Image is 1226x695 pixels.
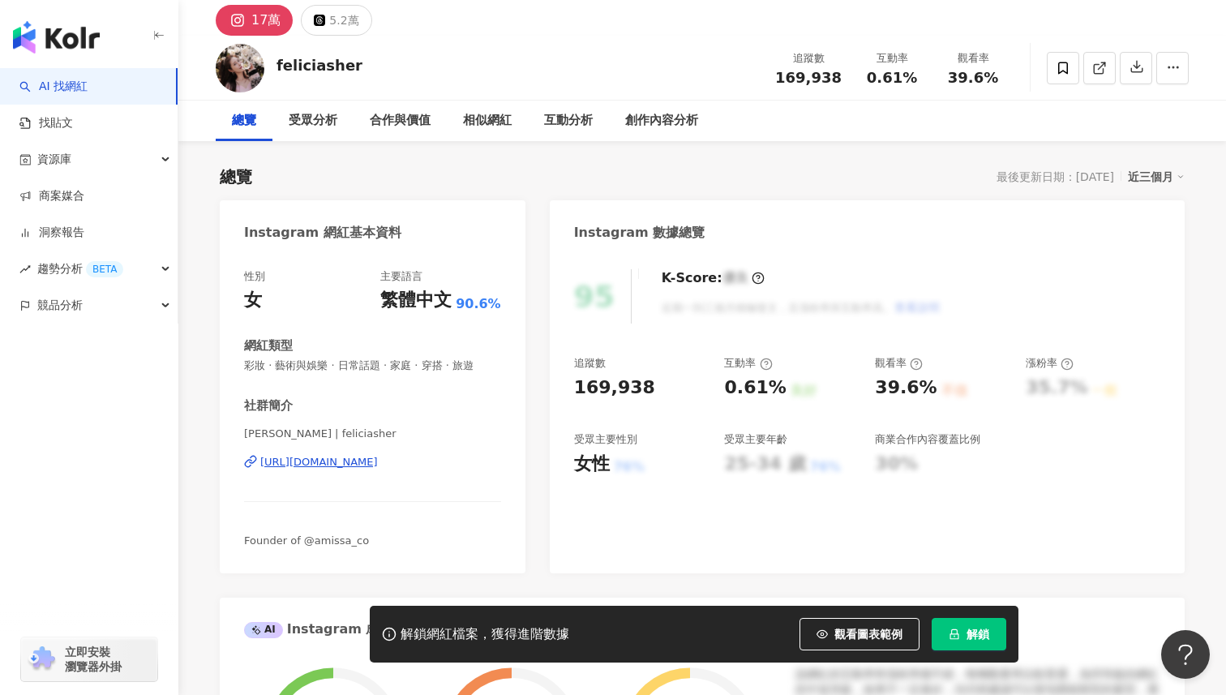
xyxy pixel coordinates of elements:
[260,455,378,470] div: [URL][DOMAIN_NAME]
[244,224,401,242] div: Instagram 網紅基本資料
[19,115,73,131] a: 找貼文
[21,637,157,681] a: chrome extension立即安裝 瀏覽器外掛
[301,5,371,36] button: 5.2萬
[380,288,452,313] div: 繁體中文
[861,50,923,66] div: 互動率
[625,111,698,131] div: 創作內容分析
[724,432,787,447] div: 受眾主要年齡
[26,646,58,672] img: chrome extension
[370,111,431,131] div: 合作與價值
[19,188,84,204] a: 商案媒合
[220,165,252,188] div: 總覽
[13,21,100,54] img: logo
[875,356,923,371] div: 觀看率
[456,295,501,313] span: 90.6%
[932,618,1006,650] button: 解鎖
[289,111,337,131] div: 受眾分析
[401,626,569,643] div: 解鎖網紅檔案，獲得進階數據
[244,397,293,414] div: 社群簡介
[867,70,917,86] span: 0.61%
[244,269,265,284] div: 性別
[244,455,501,470] a: [URL][DOMAIN_NAME]
[834,628,902,641] span: 觀看圖表範例
[1026,356,1074,371] div: 漲粉率
[724,375,786,401] div: 0.61%
[216,5,293,36] button: 17萬
[574,375,655,401] div: 169,938
[574,224,705,242] div: Instagram 數據總覽
[244,534,369,547] span: Founder of @amissa_co
[942,50,1004,66] div: 觀看率
[329,9,358,32] div: 5.2萬
[244,358,501,373] span: 彩妝 · 藝術與娛樂 · 日常話題 · 家庭 · 穿搭 · 旅遊
[244,427,501,441] span: [PERSON_NAME] | feliciasher
[574,452,610,477] div: 女性
[19,79,88,95] a: searchAI 找網紅
[19,264,31,275] span: rise
[967,628,989,641] span: 解鎖
[574,356,606,371] div: 追蹤數
[948,70,998,86] span: 39.6%
[662,269,765,287] div: K-Score :
[65,645,122,674] span: 立即安裝 瀏覽器外掛
[244,337,293,354] div: 網紅類型
[1128,166,1185,187] div: 近三個月
[37,141,71,178] span: 資源庫
[37,251,123,287] span: 趨勢分析
[276,55,362,75] div: feliciasher
[775,69,842,86] span: 169,938
[949,629,960,640] span: lock
[544,111,593,131] div: 互動分析
[380,269,422,284] div: 主要語言
[997,170,1114,183] div: 最後更新日期：[DATE]
[875,375,937,401] div: 39.6%
[574,432,637,447] div: 受眾主要性別
[724,356,772,371] div: 互動率
[875,432,980,447] div: 商業合作內容覆蓋比例
[799,618,919,650] button: 觀看圖表範例
[244,288,262,313] div: 女
[251,9,281,32] div: 17萬
[216,44,264,92] img: KOL Avatar
[37,287,83,324] span: 競品分析
[19,225,84,241] a: 洞察報告
[86,261,123,277] div: BETA
[232,111,256,131] div: 總覽
[463,111,512,131] div: 相似網紅
[775,50,842,66] div: 追蹤數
